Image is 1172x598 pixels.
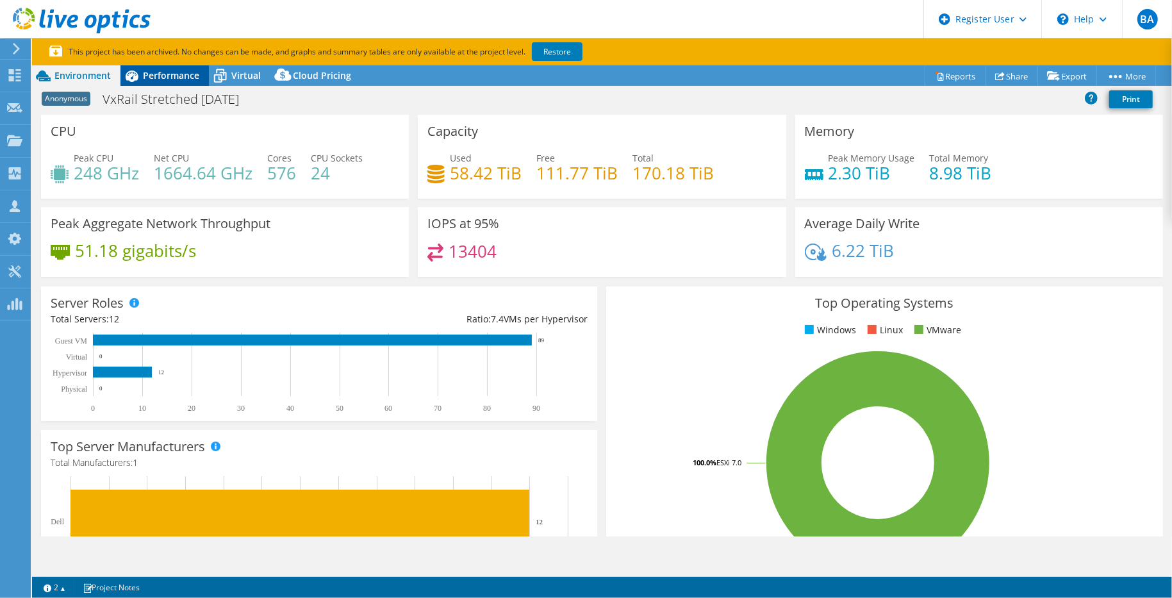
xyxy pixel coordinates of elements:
[51,440,205,454] h3: Top Server Manufacturers
[911,323,961,337] li: VMware
[483,404,491,413] text: 80
[109,313,119,325] span: 12
[536,518,543,526] text: 12
[427,124,478,138] h3: Capacity
[51,312,319,326] div: Total Servers:
[832,244,894,258] h4: 6.22 TiB
[536,152,555,164] span: Free
[336,404,343,413] text: 50
[91,404,95,413] text: 0
[311,152,363,164] span: CPU Sockets
[829,152,915,164] span: Peak Memory Usage
[986,66,1038,86] a: Share
[427,217,499,231] h3: IOPS at 95%
[42,92,90,106] span: Anonymous
[829,166,915,180] h4: 2.30 TiB
[449,244,497,258] h4: 13404
[716,458,741,467] tspan: ESXi 7.0
[632,166,714,180] h4: 170.18 TiB
[35,579,74,595] a: 2
[1137,9,1158,29] span: BA
[51,124,76,138] h3: CPU
[51,517,64,526] text: Dell
[1096,66,1156,86] a: More
[51,217,270,231] h3: Peak Aggregate Network Throughput
[61,385,87,394] text: Physical
[54,69,111,81] span: Environment
[74,166,139,180] h4: 248 GHz
[143,69,199,81] span: Performance
[53,369,87,378] text: Hypervisor
[133,456,138,469] span: 1
[491,313,504,325] span: 7.4
[925,66,986,86] a: Reports
[802,323,856,337] li: Windows
[693,458,716,467] tspan: 100.0%
[51,296,124,310] h3: Server Roles
[319,312,588,326] div: Ratio: VMs per Hypervisor
[805,217,920,231] h3: Average Daily Write
[632,152,654,164] span: Total
[450,152,472,164] span: Used
[49,45,677,59] p: This project has been archived. No changes can be made, and graphs and summary tables are only av...
[75,244,196,258] h4: 51.18 gigabits/s
[1037,66,1097,86] a: Export
[532,42,582,61] a: Restore
[293,69,351,81] span: Cloud Pricing
[286,404,294,413] text: 40
[450,166,522,180] h4: 58.42 TiB
[536,166,618,180] h4: 111.77 TiB
[1109,90,1153,108] a: Print
[930,152,989,164] span: Total Memory
[1057,13,1069,25] svg: \n
[311,166,363,180] h4: 24
[237,404,245,413] text: 30
[138,404,146,413] text: 10
[864,323,903,337] li: Linux
[99,353,103,360] text: 0
[267,152,292,164] span: Cores
[805,124,855,138] h3: Memory
[66,353,88,361] text: Virtual
[267,166,296,180] h4: 576
[55,336,87,345] text: Guest VM
[154,152,189,164] span: Net CPU
[188,404,195,413] text: 20
[99,385,103,392] text: 0
[231,69,261,81] span: Virtual
[538,337,545,344] text: 89
[930,166,992,180] h4: 8.98 TiB
[434,404,442,413] text: 70
[158,369,164,376] text: 12
[97,92,259,106] h1: VxRail Stretched [DATE]
[74,152,113,164] span: Peak CPU
[154,166,252,180] h4: 1664.64 GHz
[74,579,149,595] a: Project Notes
[51,456,588,470] h4: Total Manufacturers:
[532,404,540,413] text: 90
[616,296,1153,310] h3: Top Operating Systems
[384,404,392,413] text: 60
